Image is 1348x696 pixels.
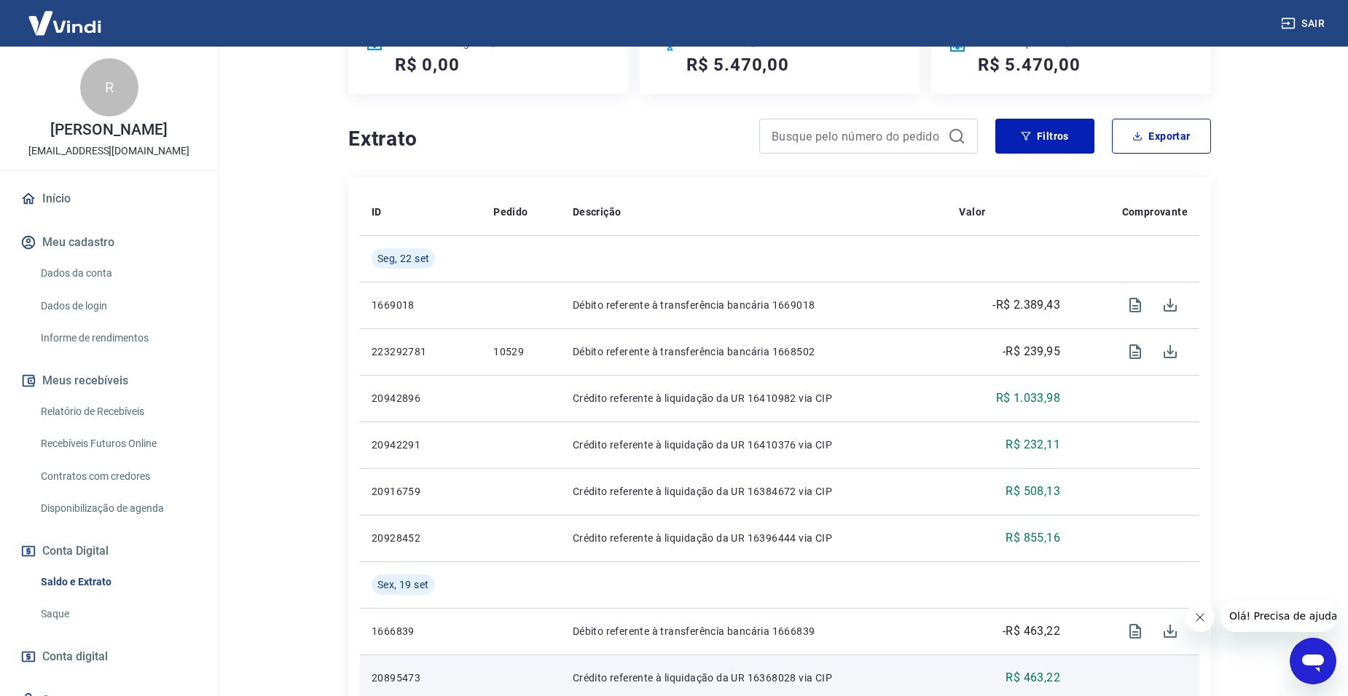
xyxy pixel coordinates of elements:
[80,58,138,116] div: R
[1003,622,1060,640] p: -R$ 463,22
[1006,529,1060,547] p: R$ 855,16
[372,391,470,406] p: 20942896
[992,296,1060,314] p: -R$ 2.389,43
[1278,10,1331,37] button: Sair
[1186,603,1215,632] iframe: Fechar mensagem
[395,53,460,76] h5: R$ 0,00
[1153,334,1188,369] span: Download
[1006,483,1060,500] p: R$ 508,13
[42,646,108,667] span: Conta digital
[17,365,200,397] button: Meus recebíveis
[35,323,200,353] a: Informe de rendimentos
[573,391,936,406] p: Crédito referente à liquidação da UR 16410982 via CIP
[996,389,1060,407] p: R$ 1.033,98
[35,599,200,629] a: Saque
[17,535,200,567] button: Conta Digital
[17,226,200,258] button: Meu cadastro
[1003,343,1060,360] p: -R$ 239,95
[995,119,1094,154] button: Filtros
[372,671,470,685] p: 20895473
[35,291,200,321] a: Dados de login
[772,125,942,147] input: Busque pelo número do pedido
[372,624,470,638] p: 1666839
[1118,288,1153,323] span: Visualizar
[372,484,470,499] p: 20916759
[573,344,936,359] p: Débito referente à transferência bancária 1668502
[377,251,429,266] span: Seg, 22 set
[1122,205,1188,219] p: Comprovante
[35,429,200,459] a: Recebíveis Futuros Online
[35,567,200,597] a: Saldo e Extrato
[35,494,200,523] a: Disponibilização de agenda
[573,671,936,685] p: Crédito referente à liquidação da UR 16368028 via CIP
[9,10,122,22] span: Olá! Precisa de ajuda?
[17,183,200,215] a: Início
[1006,436,1060,454] p: R$ 232,11
[573,484,936,499] p: Crédito referente à liquidação da UR 16384672 via CIP
[348,124,742,154] h4: Extrato
[17,641,200,673] a: Conta digital
[372,205,382,219] p: ID
[28,143,189,159] p: [EMAIL_ADDRESS][DOMAIN_NAME]
[1153,614,1188,649] span: Download
[17,1,112,45] img: Vindi
[959,205,985,219] p: Valor
[35,462,200,491] a: Contratos com credores
[1006,669,1060,687] p: R$ 463,22
[372,344,470,359] p: 223292781
[493,344,549,359] p: 10529
[1118,334,1153,369] span: Visualizar
[573,438,936,452] p: Crédito referente à liquidação da UR 16410376 via CIP
[686,53,789,76] h5: R$ 5.470,00
[573,298,936,312] p: Débito referente à transferência bancária 1669018
[573,624,936,638] p: Débito referente à transferência bancária 1666839
[372,531,470,545] p: 20928452
[493,205,528,219] p: Pedido
[372,298,470,312] p: 1669018
[1290,638,1336,684] iframe: Botão para abrir a janela de mensagens
[1220,600,1336,632] iframe: Mensagem da empresa
[1112,119,1211,154] button: Exportar
[1153,288,1188,323] span: Download
[573,531,936,545] p: Crédito referente à liquidação da UR 16396444 via CIP
[377,577,428,592] span: Sex, 19 set
[978,53,1081,76] h5: R$ 5.470,00
[35,258,200,288] a: Dados da conta
[50,122,167,138] p: [PERSON_NAME]
[372,438,470,452] p: 20942291
[573,205,622,219] p: Descrição
[1118,614,1153,649] span: Visualizar
[35,397,200,427] a: Relatório de Recebíveis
